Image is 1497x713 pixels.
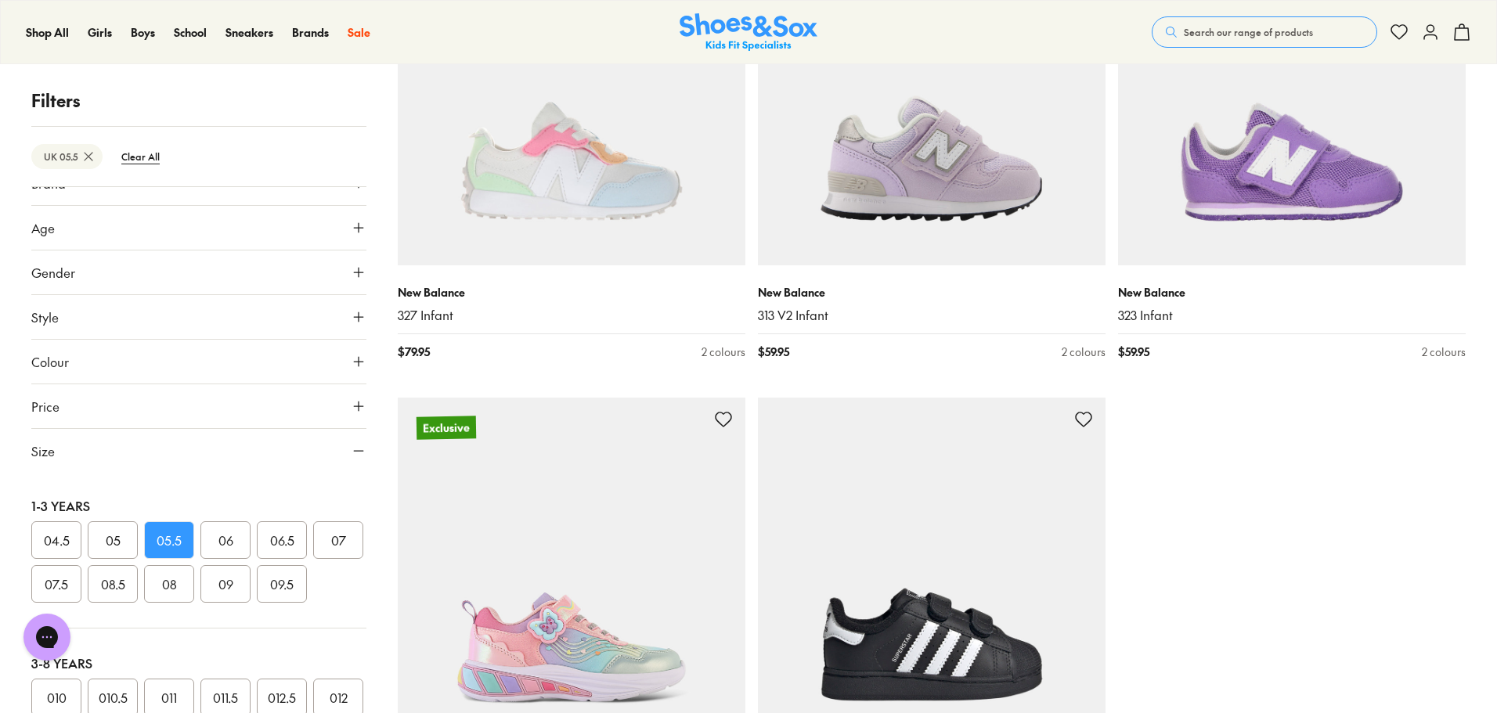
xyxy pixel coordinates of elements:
[1184,25,1313,39] span: Search our range of products
[398,307,745,324] a: 327 Infant
[31,384,366,428] button: Price
[1062,344,1106,360] div: 2 colours
[31,654,366,672] div: 3-8 Years
[1422,344,1466,360] div: 2 colours
[88,24,112,40] span: Girls
[1152,16,1377,48] button: Search our range of products
[174,24,207,40] span: School
[31,441,55,460] span: Size
[31,496,366,515] div: 1-3 Years
[88,565,138,603] button: 08.5
[26,24,69,41] a: Shop All
[758,284,1106,301] p: New Balance
[348,24,370,40] span: Sale
[144,521,194,559] button: 05.5
[257,521,307,559] button: 06.5
[31,88,366,113] p: Filters
[31,295,366,339] button: Style
[680,13,817,52] img: SNS_Logo_Responsive.svg
[417,416,476,440] p: Exclusive
[257,565,307,603] button: 09.5
[31,263,75,282] span: Gender
[1118,284,1466,301] p: New Balance
[225,24,273,41] a: Sneakers
[174,24,207,41] a: School
[131,24,155,40] span: Boys
[31,144,103,169] btn: UK 05.5
[31,429,366,473] button: Size
[348,24,370,41] a: Sale
[31,397,60,416] span: Price
[31,250,366,294] button: Gender
[26,24,69,40] span: Shop All
[31,206,366,250] button: Age
[131,24,155,41] a: Boys
[88,521,138,559] button: 05
[31,352,69,371] span: Colour
[16,608,78,666] iframe: Gorgias live chat messenger
[313,521,363,559] button: 07
[31,521,81,559] button: 04.5
[398,284,745,301] p: New Balance
[31,308,59,326] span: Style
[1118,307,1466,324] a: 323 Infant
[31,340,366,384] button: Colour
[758,344,789,360] span: $ 59.95
[200,521,251,559] button: 06
[680,13,817,52] a: Shoes & Sox
[31,565,81,603] button: 07.5
[31,218,55,237] span: Age
[702,344,745,360] div: 2 colours
[144,565,194,603] button: 08
[200,565,251,603] button: 09
[1118,344,1149,360] span: $ 59.95
[225,24,273,40] span: Sneakers
[758,307,1106,324] a: 313 V2 Infant
[109,142,172,171] btn: Clear All
[88,24,112,41] a: Girls
[292,24,329,40] span: Brands
[398,344,430,360] span: $ 79.95
[292,24,329,41] a: Brands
